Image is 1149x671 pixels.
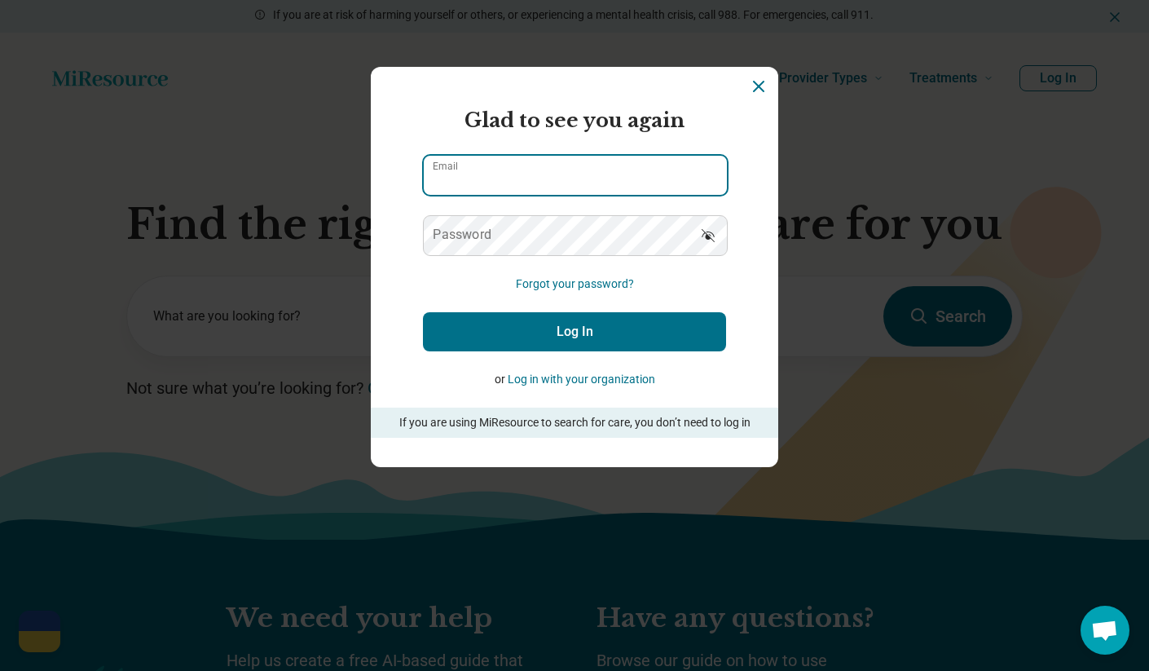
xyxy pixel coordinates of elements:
p: If you are using MiResource to search for care, you don’t need to log in [394,414,755,431]
button: Dismiss [749,77,768,96]
h2: Glad to see you again [423,106,726,135]
button: Show password [690,215,726,254]
button: Forgot your password? [516,276,634,293]
p: or [423,371,726,388]
button: Log In [423,312,726,351]
button: Log in with your organization [508,371,655,388]
section: Login Dialog [371,67,778,467]
label: Email [433,161,458,171]
label: Password [433,228,491,241]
